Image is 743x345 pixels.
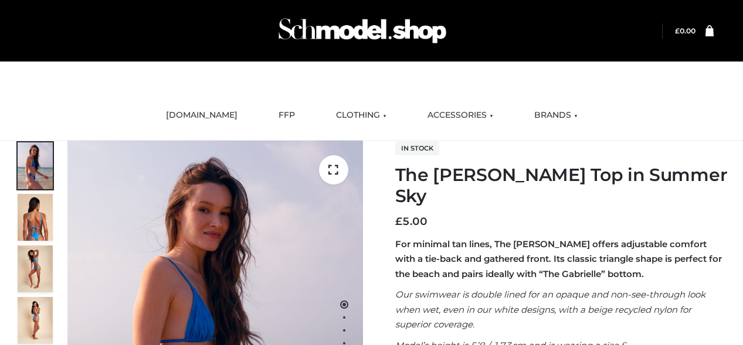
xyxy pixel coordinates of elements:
img: 1.Alex-top_SS-1_4464b1e7-c2c9-4e4b-a62c-58381cd673c0-1.jpg [18,142,53,189]
strong: For minimal tan lines, The [PERSON_NAME] offers adjustable comfort with a tie-back and gathered f... [395,238,722,279]
bdi: 0.00 [675,26,695,35]
img: 5.Alex-top_CN-1-1_1-1.jpg [18,194,53,241]
span: In stock [395,141,439,155]
a: ACCESSORIES [419,103,502,128]
span: £ [675,26,680,35]
img: Schmodel Admin 964 [274,8,450,54]
em: Our swimwear is double lined for an opaque and non-see-through look when wet, even in our white d... [395,289,705,330]
a: £0.00 [675,26,695,35]
h1: The [PERSON_NAME] Top in Summer Sky [395,165,729,207]
a: [DOMAIN_NAME] [157,103,246,128]
img: 3.Alex-top_CN-1-1-2.jpg [18,297,53,344]
bdi: 5.00 [395,215,428,228]
span: £ [395,215,402,228]
img: 4.Alex-top_CN-1-1-2.jpg [18,245,53,292]
a: FFP [270,103,304,128]
a: CLOTHING [327,103,395,128]
a: BRANDS [525,103,586,128]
